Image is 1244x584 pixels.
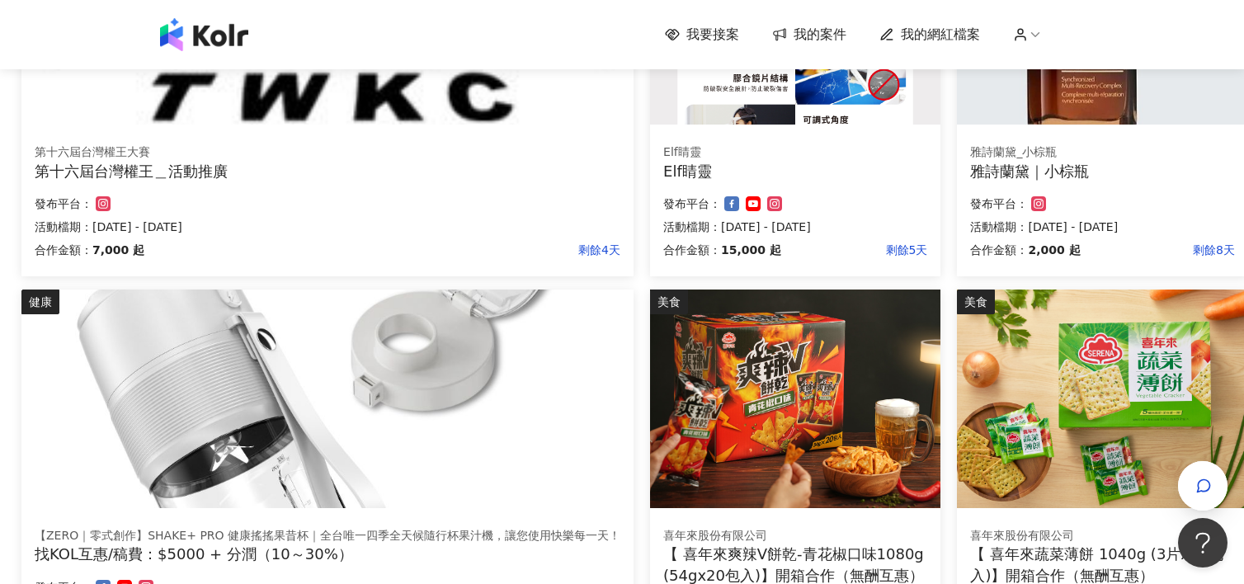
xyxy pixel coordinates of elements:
[663,194,721,214] p: 發布平台：
[21,290,634,508] img: 【ZERO｜零式創作】SHAKE+ pro 健康搖搖果昔杯｜全台唯一四季全天候隨行杯果汁機，讓您使用快樂每一天！
[665,26,739,44] a: 我要接案
[781,240,928,260] p: 剩餘5天
[650,290,688,314] div: 美食
[1178,518,1228,568] iframe: Help Scout Beacon - Open
[794,26,846,44] span: 我的案件
[663,161,927,181] div: Elf睛靈
[663,528,927,544] div: 喜年來股份有限公司
[35,161,620,181] div: 第十六屆台灣權王＿活動推廣
[35,144,620,161] div: 第十六屆台灣權王大賽
[970,161,1234,181] div: 雅詩蘭黛｜小棕瓶
[35,544,620,564] div: 找KOL互惠/稿費：$5000 + 分潤（10～30%）
[970,217,1234,237] p: 活動檔期：[DATE] - [DATE]
[970,528,1234,544] div: 喜年來股份有限公司
[35,240,92,260] p: 合作金額：
[21,290,59,314] div: 健康
[970,240,1028,260] p: 合作金額：
[663,144,927,161] div: Elf睛靈
[663,240,721,260] p: 合作金額：
[970,144,1234,161] div: 雅詩蘭黛_小棕瓶
[35,194,92,214] p: 發布平台：
[144,240,620,260] p: 剩餘4天
[772,26,846,44] a: 我的案件
[1081,240,1235,260] p: 剩餘8天
[35,528,620,544] div: 【ZERO｜零式創作】SHAKE+ PRO 健康搖搖果昔杯｜全台唯一四季全天候隨行杯果汁機，讓您使用快樂每一天！
[901,26,980,44] span: 我的網紅檔案
[650,290,940,508] img: 喜年來爽辣V餅乾-青花椒口味1080g (54gx20包入)
[35,217,620,237] p: 活動檔期：[DATE] - [DATE]
[686,26,739,44] span: 我要接案
[160,18,248,51] img: logo
[663,217,927,237] p: 活動檔期：[DATE] - [DATE]
[1028,240,1080,260] p: 2,000 起
[957,290,995,314] div: 美食
[970,194,1028,214] p: 發布平台：
[92,240,144,260] p: 7,000 起
[721,240,781,260] p: 15,000 起
[879,26,980,44] a: 我的網紅檔案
